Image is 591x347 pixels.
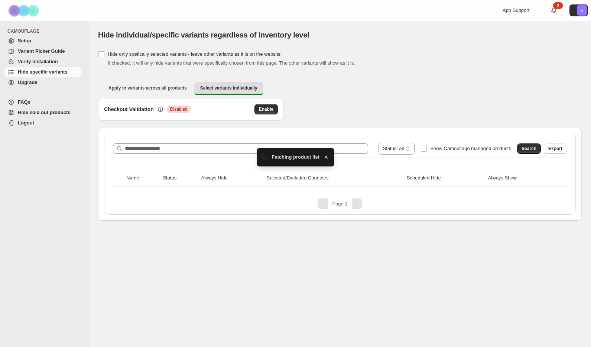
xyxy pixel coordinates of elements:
h3: Checkout Validation [104,106,154,113]
a: Hide specific variants [4,67,81,77]
a: Setup [4,36,81,46]
a: FAQs [4,97,81,107]
span: Logout [18,120,34,126]
a: Variant Picker Guide [4,46,81,56]
button: Avatar with initials S [569,4,588,16]
span: Verify Installation [18,59,58,64]
span: Disabled [170,106,188,112]
button: Apply to variants across all products [103,82,193,94]
text: S [581,8,583,13]
span: Setup [18,38,31,43]
a: Upgrade [4,77,81,88]
button: Search [517,143,541,154]
span: Variant Picker Guide [18,48,65,54]
span: Apply to variants across all products [108,85,187,91]
span: FAQs [18,99,30,105]
th: Scheduled Hide [405,170,486,187]
button: Select variants individually [194,82,263,95]
button: Enable [254,104,278,114]
span: Upgrade [18,80,38,85]
span: Search [522,146,536,152]
span: If checked, it will only hide variants that were specifically chosen from this page. The other va... [108,60,355,66]
a: Verify Installation [4,56,81,67]
th: Status [160,170,199,187]
a: Hide sold out products [4,107,81,118]
span: CAMOUFLAGE [7,28,84,34]
span: Hide specific variants [18,69,68,75]
span: App Support [503,7,529,13]
span: Hide sold out products [18,110,71,115]
span: Hide individual/specific variants regardless of inventory level [98,31,309,39]
th: Always Show [486,170,556,187]
th: Name [124,170,160,187]
span: Hide only spefically selected variants - leave other variants as it is on the website [108,51,280,57]
span: Enable [259,106,273,112]
div: Select variants individually [98,98,582,221]
a: Logout [4,118,81,128]
button: Export [544,143,567,154]
th: Always Hide [199,170,264,187]
nav: Pagination [110,198,570,209]
a: 2 [550,7,558,14]
span: Avatar with initials S [577,5,587,16]
img: Camouflage [6,0,43,21]
div: 2 [553,2,563,9]
th: Selected/Excluded Countries [264,170,405,187]
span: Export [548,146,562,152]
span: Show Camouflage managed products [430,146,511,151]
span: Fetching product list [272,153,319,161]
span: Select variants individually [200,85,257,91]
span: Page 1 [332,201,347,207]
